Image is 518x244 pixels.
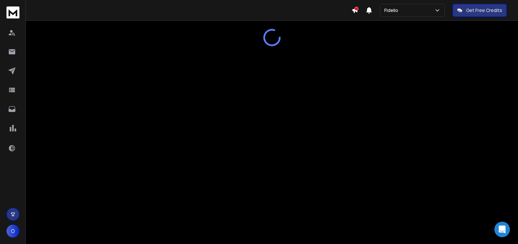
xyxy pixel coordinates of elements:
div: Open Intercom Messenger [494,222,510,237]
button: Get Free Credits [453,4,507,17]
p: Get Free Credits [466,7,502,14]
button: O [6,225,19,238]
p: Fidelio [384,7,401,14]
img: logo [6,6,19,18]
